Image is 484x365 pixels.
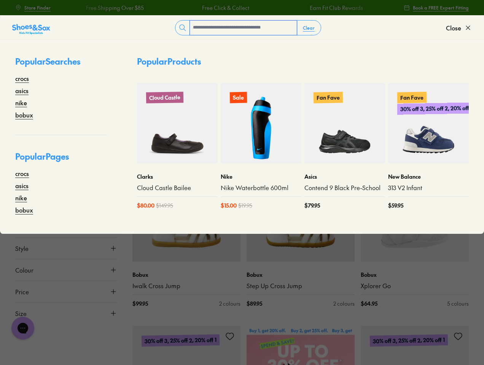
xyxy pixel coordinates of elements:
[370,334,448,347] p: 30% off 3, 25% off 2, 20% off 1
[15,265,33,275] span: Colour
[15,181,29,190] a: asics
[15,205,33,214] a: bobux
[15,74,29,83] a: crocs
[361,300,377,308] span: $ 64.95
[24,4,51,11] span: Store Finder
[447,300,469,308] div: 5 colours
[446,19,472,36] button: Close
[132,300,148,308] span: $ 99.95
[15,55,107,74] p: Popular Searches
[15,281,117,302] button: Price
[309,4,362,12] a: Earn Fit Club Rewards
[297,21,321,35] button: Clear
[404,1,469,14] a: Book a FREE Expert Fitting
[221,83,301,163] a: Sale
[132,271,240,279] p: Bobux
[15,110,33,119] a: bobux
[304,173,385,181] p: Asics
[221,202,237,209] span: $ 15.00
[12,22,50,34] a: Shoes &amp; Sox
[137,173,218,181] p: Clarks
[247,282,355,290] a: Step Up Cross Jump
[304,202,320,209] span: $ 79.95
[146,92,183,103] p: Cloud Castle
[446,23,461,32] span: Close
[15,309,27,318] span: Size
[15,259,117,281] button: Colour
[247,300,262,308] span: $ 89.95
[137,184,218,192] a: Cloud Castle Bailee
[238,202,252,209] span: $ 19.95
[388,184,469,192] a: 313 V2 Infant
[8,314,38,342] iframe: Gorgias live chat messenger
[132,282,240,290] a: Iwalk Cross Jump
[304,83,385,163] a: Fan Fave
[15,238,117,259] button: Style
[314,92,343,103] p: Fan Fave
[15,169,29,178] a: crocs
[156,202,173,209] span: $ 149.95
[15,98,27,107] a: nike
[361,282,469,290] a: Xplorer Go
[388,202,403,209] span: $ 59.95
[12,23,50,35] img: SNS_Logo_Responsive.svg
[15,303,117,324] button: Size
[304,184,385,192] a: Contend 9 Black Pre-School
[15,150,107,169] p: Popular Pages
[142,334,220,347] p: 30% off 3, 25% off 2, 20% off 1
[397,92,427,103] p: Fan Fave
[333,300,355,308] div: 2 colours
[15,287,29,296] span: Price
[15,244,29,253] span: Style
[413,4,469,11] span: Book a FREE Expert Fitting
[397,102,475,115] p: 30% off 3, 25% off 2, 20% off 1
[15,86,29,95] a: asics
[230,92,247,103] p: Sale
[219,300,240,308] div: 2 colours
[15,193,27,202] a: nike
[201,4,248,12] a: Free Click & Collect
[361,271,469,279] p: Bobux
[221,184,301,192] a: Nike Waterbottle 600ml
[247,271,355,279] p: Bobux
[137,83,218,163] a: Cloud Castle
[15,1,51,14] a: Store Finder
[388,83,469,163] a: Fan Fave30% off 3, 25% off 2, 20% off 1
[86,4,143,12] a: Free Shipping Over $85
[221,173,301,181] p: Nike
[137,202,154,209] span: $ 80.00
[137,55,201,68] p: Popular Products
[388,173,469,181] p: New Balance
